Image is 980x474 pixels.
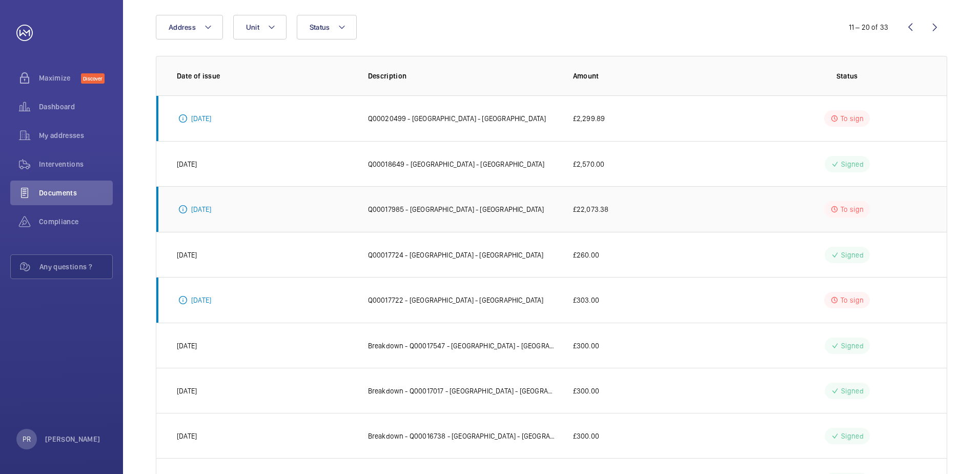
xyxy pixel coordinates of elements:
[841,250,864,260] p: Signed
[39,73,81,83] span: Maximize
[177,159,197,169] p: [DATE]
[246,23,259,31] span: Unit
[573,250,599,260] p: £260.00
[841,159,864,169] p: Signed
[177,431,197,441] p: [DATE]
[39,130,113,141] span: My addresses
[368,295,544,305] p: Q00017722 - [GEOGRAPHIC_DATA] - [GEOGRAPHIC_DATA]
[849,22,888,32] div: 11 – 20 of 33
[297,15,357,39] button: Status
[156,15,223,39] button: Address
[39,262,112,272] span: Any questions ?
[368,204,544,214] p: Q00017985 - [GEOGRAPHIC_DATA] - [GEOGRAPHIC_DATA]
[177,341,197,351] p: [DATE]
[368,71,557,81] p: Description
[841,295,864,305] p: To sign
[573,159,605,169] p: £2,570.00
[368,250,544,260] p: Q00017724 - [GEOGRAPHIC_DATA] - [GEOGRAPHIC_DATA]
[573,341,599,351] p: £300.00
[177,250,197,260] p: [DATE]
[191,113,211,124] p: [DATE]
[81,73,105,84] span: Discover
[23,434,31,444] p: PR
[169,23,196,31] span: Address
[573,113,605,124] p: £2,299.89
[573,431,599,441] p: £300.00
[573,204,609,214] p: £22,073.38
[368,159,545,169] p: Q00018649 - [GEOGRAPHIC_DATA] - [GEOGRAPHIC_DATA]
[368,113,546,124] p: Q00020499 - [GEOGRAPHIC_DATA] - [GEOGRAPHIC_DATA]
[841,341,864,351] p: Signed
[177,386,197,396] p: [DATE]
[841,113,864,124] p: To sign
[368,431,557,441] p: Breakdown - Q00016738 - [GEOGRAPHIC_DATA] - [GEOGRAPHIC_DATA] - Box&Club RH [DATE]
[233,15,287,39] button: Unit
[45,434,100,444] p: [PERSON_NAME]
[39,216,113,227] span: Compliance
[573,71,752,81] p: Amount
[39,159,113,169] span: Interventions
[368,386,557,396] p: Breakdown - Q00017017 - [GEOGRAPHIC_DATA] - [GEOGRAPHIC_DATA] - N/P Lift [DATE]
[39,188,113,198] span: Documents
[768,71,926,81] p: Status
[177,71,352,81] p: Date of issue
[841,431,864,441] p: Signed
[368,341,557,351] p: Breakdown - Q00017547 - [GEOGRAPHIC_DATA] - [GEOGRAPHIC_DATA] - C/D Lift [DATE]
[841,386,864,396] p: Signed
[310,23,330,31] span: Status
[573,386,599,396] p: £300.00
[841,204,864,214] p: To sign
[191,204,211,214] p: [DATE]
[573,295,599,305] p: £303.00
[191,295,211,305] p: [DATE]
[39,102,113,112] span: Dashboard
